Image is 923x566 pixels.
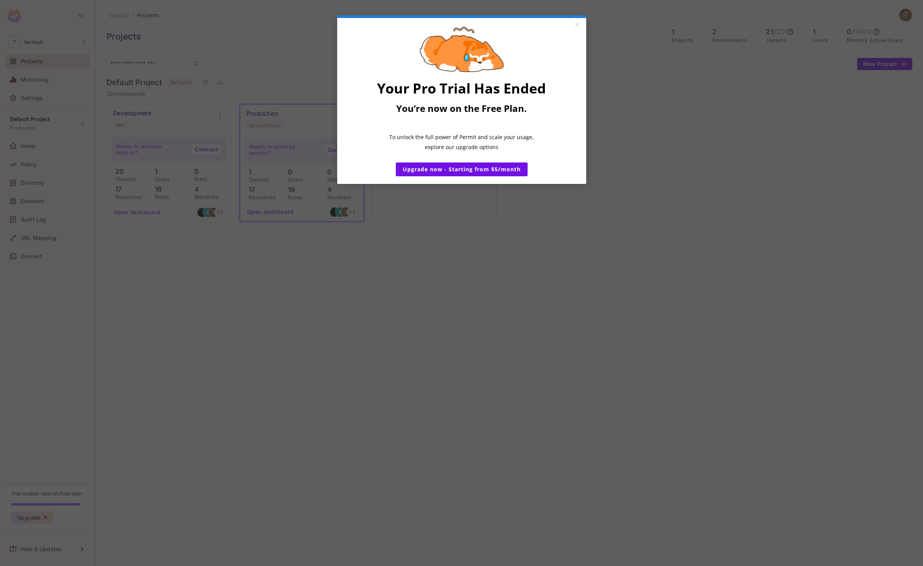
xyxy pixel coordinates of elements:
a: Close modal [571,18,584,32]
div: current step [337,15,586,18]
p: ​ [358,118,566,127]
span: You’re now on the Free Plan. [396,102,527,115]
a: Upgrade now - Starting from $5/month [396,162,528,176]
span: To unlock the full power of Permit and scale your usage, [389,133,534,141]
span: explore our upgrade options [425,143,498,151]
span: Your Pro Trial Has Ended [377,79,546,98]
